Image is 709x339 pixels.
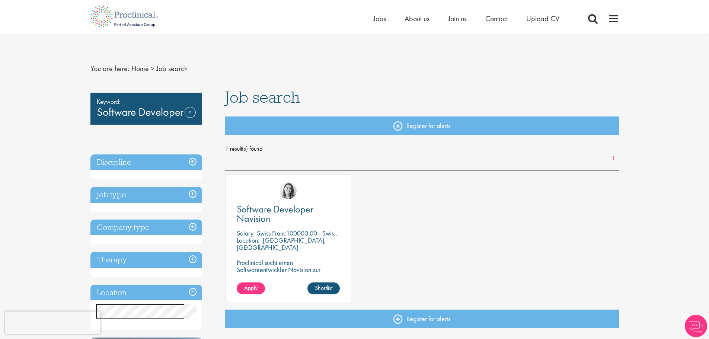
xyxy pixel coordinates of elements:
img: Nur Ergiydiren [280,182,297,199]
p: Proclinical sucht einen Softwareentwickler Navision zur dauerhaften Verstärkung des Teams unseres... [237,259,340,294]
h3: Therapy [90,252,202,268]
iframe: reCAPTCHA [5,311,100,334]
a: 1 [608,154,619,163]
span: Salary [237,229,253,237]
span: Job search [156,64,188,73]
a: Shortlist [307,282,340,294]
img: Chatbot [685,315,707,337]
span: 1 result(s) found [225,143,619,154]
a: Register for alerts [225,116,619,135]
span: Keyword: [97,96,196,107]
h3: Job type [90,187,202,203]
a: Remove [185,107,196,128]
span: Job search [225,87,300,107]
p: [GEOGRAPHIC_DATA], [GEOGRAPHIC_DATA] [237,236,326,252]
a: Jobs [373,14,386,23]
a: Contact [485,14,508,23]
a: Register for alerts [225,310,619,328]
span: Software Developer Navision [237,203,313,225]
a: About us [405,14,429,23]
span: > [151,64,154,73]
h3: Discipline [90,154,202,170]
a: Apply [237,282,265,294]
div: Software Developer [90,93,202,125]
span: Location: [237,236,259,244]
a: Software Developer Navision [237,205,340,223]
a: breadcrumb link [131,64,149,73]
h3: Location [90,285,202,301]
span: Apply [244,284,258,292]
a: Join us [448,14,467,23]
p: Swiss Franc100000.00 - Swiss Franc110000.00 per annum [257,229,409,237]
span: You are here: [90,64,130,73]
a: Upload CV [526,14,559,23]
h3: Company type [90,220,202,236]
